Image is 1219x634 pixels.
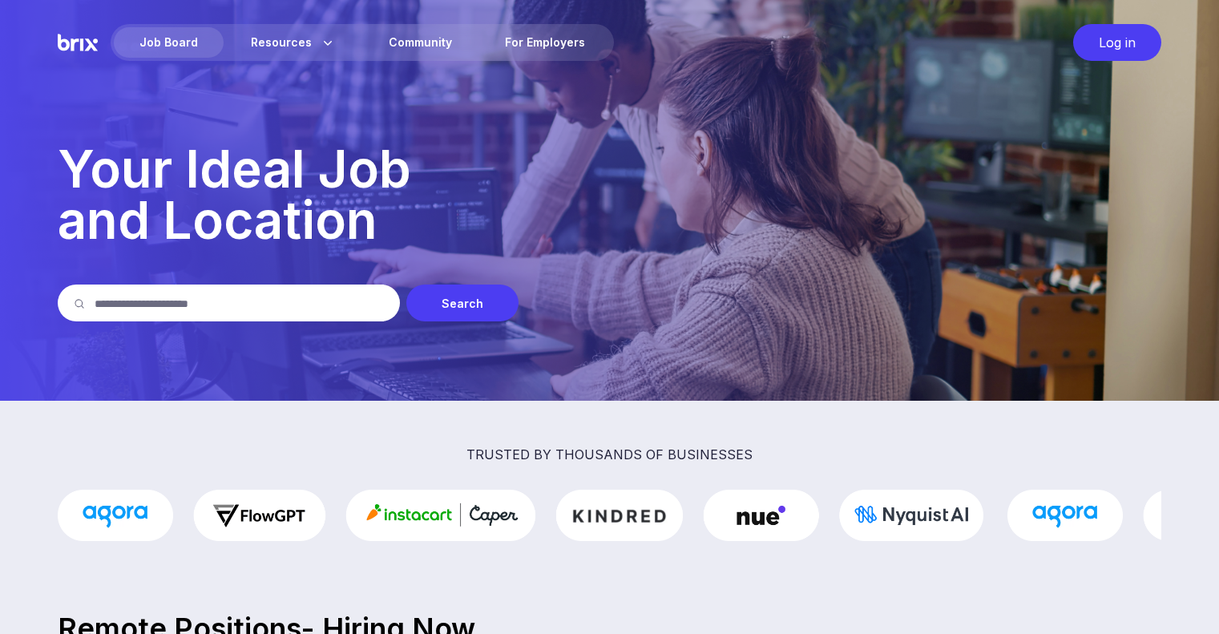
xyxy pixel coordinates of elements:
img: Brix Logo [58,24,98,61]
div: Search [406,285,519,321]
a: For Employers [479,27,611,58]
div: Resources [225,27,361,58]
p: Your Ideal Job and Location [58,143,1161,246]
div: Job Board [114,27,224,58]
div: Log in [1073,24,1161,61]
a: Log in [1065,24,1161,61]
a: Community [363,27,478,58]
